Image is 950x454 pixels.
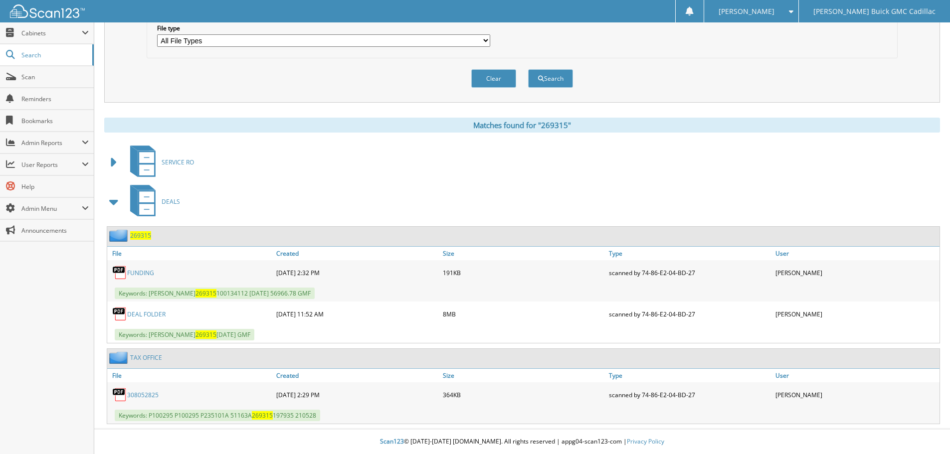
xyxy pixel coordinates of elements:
a: Type [606,369,773,382]
span: 269315 [195,330,216,339]
a: Created [274,369,440,382]
div: 364KB [440,385,607,405]
a: TAX OFFICE [130,353,162,362]
a: 269315 [130,231,151,240]
div: scanned by 74-86-E2-04-BD-27 [606,385,773,405]
button: Search [528,69,573,88]
a: Type [606,247,773,260]
span: Admin Menu [21,204,82,213]
a: DEAL FOLDER [127,310,166,318]
img: PDF.png [112,387,127,402]
a: File [107,369,274,382]
a: FUNDING [127,269,154,277]
img: scan123-logo-white.svg [10,4,85,18]
a: Size [440,369,607,382]
img: folder2.png [109,229,130,242]
div: 191KB [440,263,607,283]
span: [PERSON_NAME] Buick GMC Cadillac [813,8,936,14]
label: File type [157,24,490,32]
span: Scan [21,73,89,81]
a: SERVICE RO [124,143,194,182]
span: Scan123 [380,437,404,446]
span: Bookmarks [21,117,89,125]
a: User [773,369,940,382]
a: Created [274,247,440,260]
div: © [DATE]-[DATE] [DOMAIN_NAME]. All rights reserved | appg04-scan123-com | [94,430,950,454]
div: Matches found for "269315" [104,118,940,133]
span: User Reports [21,160,82,169]
span: Keywords: [PERSON_NAME] [DATE] GMF [115,329,254,340]
a: Size [440,247,607,260]
div: scanned by 74-86-E2-04-BD-27 [606,263,773,283]
span: Announcements [21,226,89,235]
img: PDF.png [112,265,127,280]
span: [PERSON_NAME] [719,8,774,14]
div: scanned by 74-86-E2-04-BD-27 [606,304,773,324]
span: Search [21,51,87,59]
div: [PERSON_NAME] [773,304,940,324]
a: DEALS [124,182,180,221]
span: Reminders [21,95,89,103]
div: [PERSON_NAME] [773,385,940,405]
a: 308052825 [127,391,159,399]
img: PDF.png [112,306,127,321]
div: [PERSON_NAME] [773,263,940,283]
span: Help [21,182,89,191]
span: Cabinets [21,29,82,37]
a: User [773,247,940,260]
img: folder2.png [109,351,130,364]
div: [DATE] 2:29 PM [274,385,440,405]
span: Keywords: P100295 P100295 P235101A 51163A 197935 210528 [115,410,320,421]
span: Keywords: [PERSON_NAME] 100134112 [DATE] 56966.78 GMF [115,288,315,299]
button: Clear [471,69,516,88]
iframe: Chat Widget [900,406,950,454]
a: File [107,247,274,260]
span: 269315 [195,289,216,298]
span: DEALS [162,197,180,206]
span: Admin Reports [21,139,82,147]
span: 269315 [252,411,273,420]
div: [DATE] 11:52 AM [274,304,440,324]
div: 8MB [440,304,607,324]
div: [DATE] 2:32 PM [274,263,440,283]
a: Privacy Policy [627,437,664,446]
span: SERVICE RO [162,158,194,166]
